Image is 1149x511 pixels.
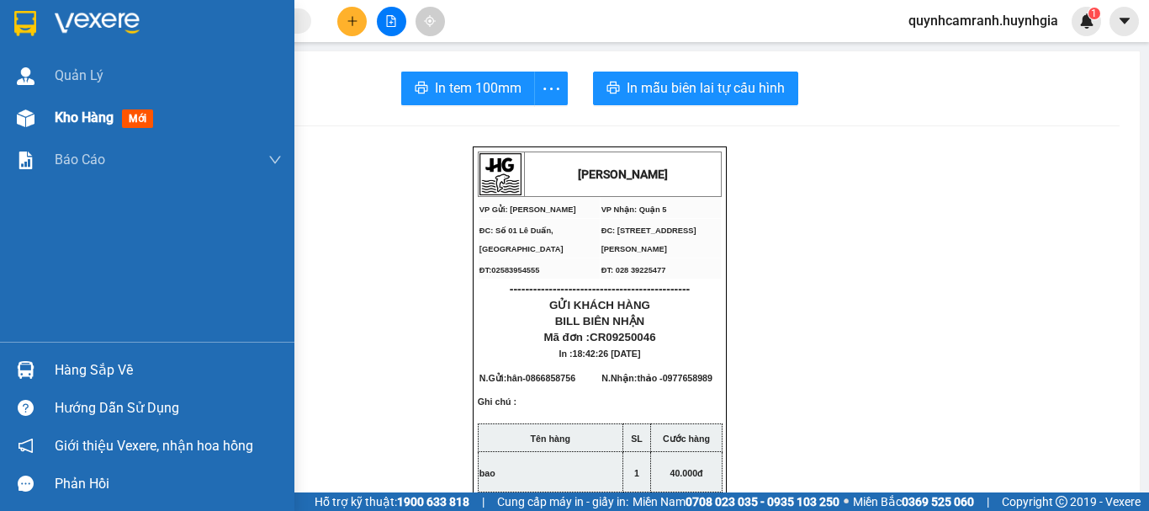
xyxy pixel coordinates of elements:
[534,72,568,105] button: more
[634,468,639,478] span: 1
[416,7,445,36] button: aim
[497,492,628,511] span: Cung cấp máy in - giấy in:
[14,16,40,34] span: Gửi:
[555,315,645,327] span: BILL BIÊN NHẬN
[590,331,656,343] span: CR09250046
[55,109,114,125] span: Kho hàng
[14,11,36,36] img: logo-vxr
[601,226,696,253] span: ĐC: [STREET_ADDRESS][PERSON_NAME]
[18,400,34,416] span: question-circle
[686,495,839,508] strong: 0708 023 035 - 0935 103 250
[1091,8,1097,19] span: 1
[1056,496,1067,508] span: copyright
[606,81,620,97] span: printer
[478,397,516,420] span: Ghi chú :
[895,10,1072,31] span: quynhcamranh.huynhgia
[401,72,535,105] button: printerIn tem 100mm
[531,434,570,444] strong: Tên hàng
[482,492,484,511] span: |
[1079,13,1094,29] img: icon-new-feature
[144,14,262,35] div: Quận 5
[55,396,282,421] div: Hướng dẫn sử dụng
[663,373,712,383] span: 0977658989
[424,15,436,27] span: aim
[543,331,655,343] span: Mã đơn :
[663,434,710,444] strong: Cước hàng
[18,476,34,492] span: message
[526,373,575,383] span: 0866858756
[522,373,575,383] span: -
[573,349,641,359] span: 18:42:26 [DATE]
[55,471,282,497] div: Phản hồi
[844,498,849,505] span: ⚪️
[144,35,262,55] div: thảo
[55,435,253,456] span: Giới thiệu Vexere, nhận hoa hồng
[559,349,641,359] span: In :
[122,109,153,128] span: mới
[377,7,406,36] button: file-add
[55,149,105,170] span: Báo cáo
[13,90,64,108] span: Đã thu :
[1109,7,1139,36] button: caret-down
[315,492,469,511] span: Hỗ trợ kỹ thuật:
[415,81,428,97] span: printer
[435,77,522,98] span: In tem 100mm
[347,15,358,27] span: plus
[13,88,135,109] div: 40.000
[14,35,132,55] div: hân
[479,153,522,195] img: logo
[479,468,495,478] span: bao
[14,14,132,35] div: Cam Ranh
[510,282,690,295] span: ----------------------------------------------
[397,495,469,508] strong: 1900 633 818
[535,78,567,99] span: more
[143,117,166,141] span: SL
[1088,8,1100,19] sup: 1
[17,152,34,169] img: solution-icon
[479,373,575,383] span: N.Gửi:
[144,55,262,78] div: 0977658989
[479,266,540,274] span: ĐT:02583954555
[506,373,522,383] span: hân
[601,205,667,214] span: VP Nhận: Quận 5
[601,266,666,274] span: ĐT: 028 39225477
[479,226,564,253] span: ĐC: Số 01 Lê Duẩn, [GEOGRAPHIC_DATA]
[55,65,103,86] span: Quản Lý
[637,373,712,383] span: thảo -
[17,361,34,379] img: warehouse-icon
[631,434,643,444] strong: SL
[578,168,668,181] strong: [PERSON_NAME]
[853,492,974,511] span: Miền Bắc
[479,205,576,214] span: VP Gửi: [PERSON_NAME]
[17,67,34,85] img: warehouse-icon
[18,438,34,454] span: notification
[55,358,282,383] div: Hàng sắp về
[902,495,974,508] strong: 0369 525 060
[14,119,262,140] div: Tên hàng: bao ( : 1 )
[337,7,367,36] button: plus
[987,492,989,511] span: |
[670,468,702,478] span: 40.000đ
[593,72,798,105] button: printerIn mẫu biên lai tự cấu hình
[385,15,397,27] span: file-add
[549,299,650,311] span: GỬI KHÁCH HÀNG
[144,16,184,34] span: Nhận:
[633,492,839,511] span: Miền Nam
[17,109,34,127] img: warehouse-icon
[627,77,785,98] span: In mẫu biên lai tự cấu hình
[14,55,132,78] div: 0866858756
[1117,13,1132,29] span: caret-down
[601,373,712,383] span: N.Nhận:
[268,153,282,167] span: down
